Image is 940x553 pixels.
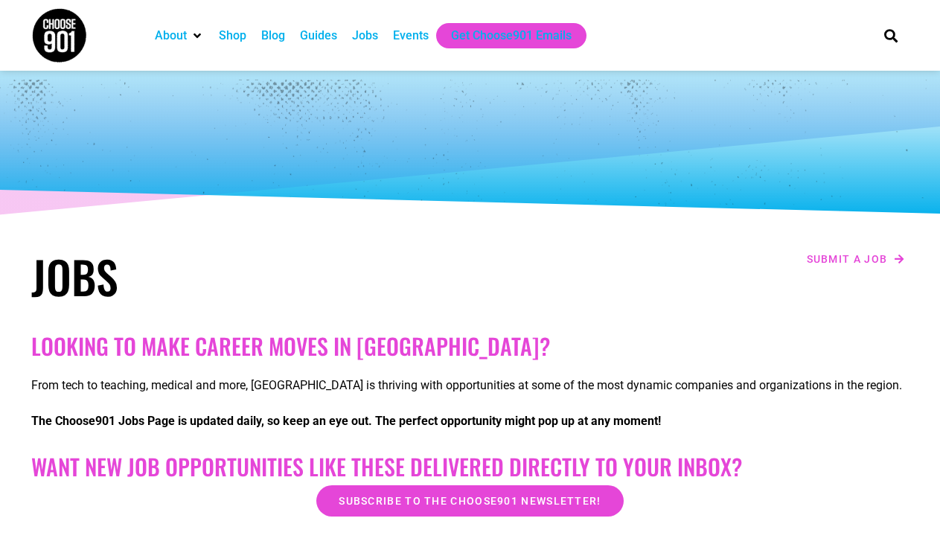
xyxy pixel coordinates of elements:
[31,249,463,303] h1: Jobs
[352,27,378,45] a: Jobs
[31,414,661,428] strong: The Choose901 Jobs Page is updated daily, so keep an eye out. The perfect opportunity might pop u...
[31,333,909,359] h2: Looking to make career moves in [GEOGRAPHIC_DATA]?
[147,23,859,48] nav: Main nav
[878,23,903,48] div: Search
[802,249,909,269] a: Submit a job
[451,27,572,45] a: Get Choose901 Emails
[155,27,187,45] a: About
[31,377,909,394] p: From tech to teaching, medical and more, [GEOGRAPHIC_DATA] is thriving with opportunities at some...
[393,27,429,45] a: Events
[807,254,888,264] span: Submit a job
[261,27,285,45] a: Blog
[300,27,337,45] a: Guides
[219,27,246,45] a: Shop
[339,496,601,506] span: Subscribe to the Choose901 newsletter!
[316,485,623,517] a: Subscribe to the Choose901 newsletter!
[147,23,211,48] div: About
[31,453,909,480] h2: Want New Job Opportunities like these Delivered Directly to your Inbox?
